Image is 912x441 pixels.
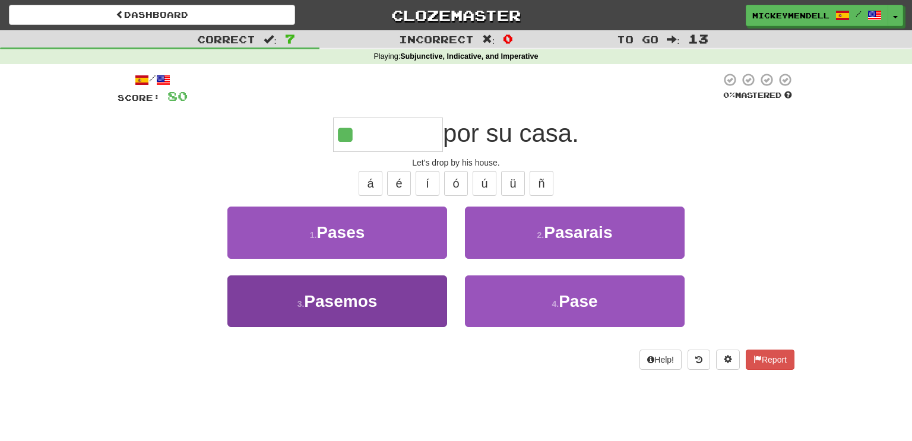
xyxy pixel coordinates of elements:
span: 0 [503,31,513,46]
button: ú [473,171,496,196]
span: por su casa. [443,119,579,147]
button: 2.Pasarais [465,207,685,258]
strong: Subjunctive, Indicative, and Imperative [400,52,538,61]
button: ü [501,171,525,196]
button: é [387,171,411,196]
span: Pases [316,223,365,242]
button: Report [746,350,794,370]
span: : [482,34,495,45]
a: Dashboard [9,5,295,25]
small: 1 . [310,230,317,240]
span: 7 [285,31,295,46]
a: mickeymendell / [746,5,888,26]
div: Mastered [721,90,794,101]
small: 3 . [297,299,305,309]
span: : [667,34,680,45]
small: 2 . [537,230,544,240]
span: Pase [559,292,597,310]
button: 3.Pasemos [227,275,447,327]
button: ñ [530,171,553,196]
span: mickeymendell [752,10,829,21]
button: ó [444,171,468,196]
button: 4.Pase [465,275,685,327]
a: Clozemaster [313,5,599,26]
div: / [118,72,188,87]
span: / [856,9,862,18]
span: 0 % [723,90,735,100]
span: Score: [118,93,160,103]
span: Pasarais [544,223,612,242]
button: Round history (alt+y) [688,350,710,370]
button: á [359,171,382,196]
span: 13 [688,31,708,46]
button: í [416,171,439,196]
span: Correct [197,33,255,45]
span: Pasemos [304,292,377,310]
span: : [264,34,277,45]
span: To go [617,33,658,45]
button: 1.Pases [227,207,447,258]
span: Incorrect [399,33,474,45]
button: Help! [639,350,682,370]
div: Let's drop by his house. [118,157,794,169]
span: 80 [167,88,188,103]
small: 4 . [552,299,559,309]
